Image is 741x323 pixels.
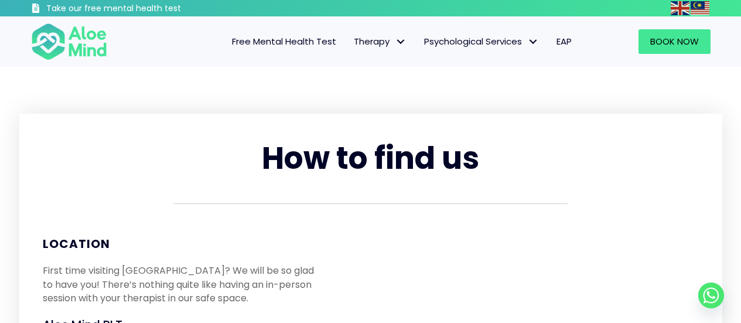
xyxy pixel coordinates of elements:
[671,1,691,15] a: English
[548,29,580,54] a: EAP
[698,283,724,308] a: Whatsapp
[691,1,711,15] a: Malay
[262,137,479,179] span: How to find us
[31,3,244,16] a: Take our free mental health test
[31,22,107,61] img: Aloe mind Logo
[223,29,345,54] a: Free Mental Health Test
[650,35,699,47] span: Book Now
[43,236,110,252] span: Location
[392,33,409,50] span: Therapy: submenu
[671,1,689,15] img: en
[415,29,548,54] a: Psychological ServicesPsychological Services: submenu
[46,3,244,15] h3: Take our free mental health test
[556,35,572,47] span: EAP
[232,35,336,47] span: Free Mental Health Test
[424,35,539,47] span: Psychological Services
[43,264,322,305] p: First time visiting [GEOGRAPHIC_DATA]? We will be so glad to have you! There’s nothing quite like...
[345,29,415,54] a: TherapyTherapy: submenu
[638,29,711,54] a: Book Now
[691,1,709,15] img: ms
[525,33,542,50] span: Psychological Services: submenu
[122,29,580,54] nav: Menu
[354,35,407,47] span: Therapy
